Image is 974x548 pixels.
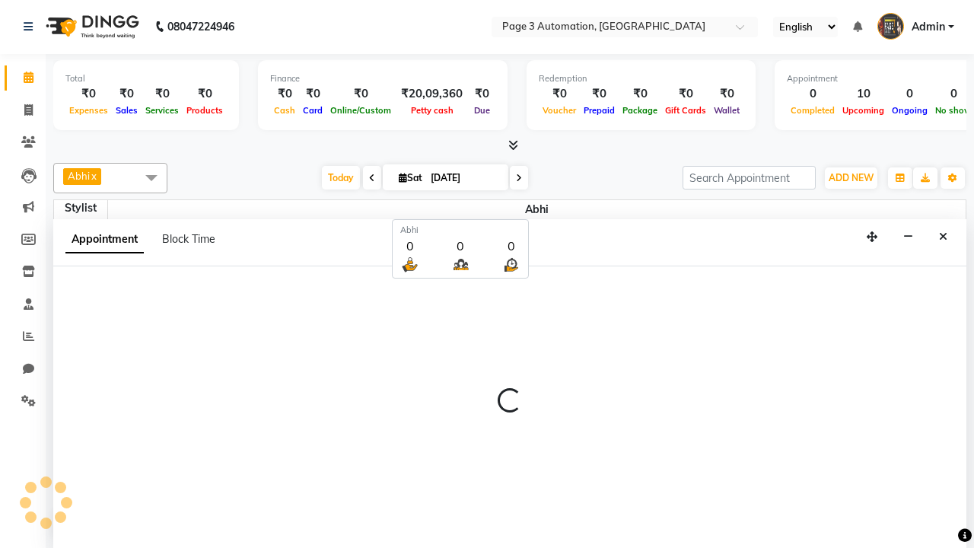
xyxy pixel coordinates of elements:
div: ₹0 [710,85,743,103]
span: Prepaid [580,105,619,116]
span: Petty cash [407,105,457,116]
div: ₹20,09,360 [395,85,469,103]
span: Today [322,166,360,190]
button: ADD NEW [825,167,877,189]
img: Admin [877,13,904,40]
img: serve.png [400,255,419,274]
span: Online/Custom [326,105,395,116]
span: Card [299,105,326,116]
div: ₹0 [580,85,619,103]
span: Expenses [65,105,112,116]
span: Services [142,105,183,116]
span: Appointment [65,226,144,253]
div: 0 [400,237,419,255]
span: Sales [112,105,142,116]
div: 0 [787,85,839,103]
div: ₹0 [539,85,580,103]
div: Stylist [54,200,107,216]
div: Finance [270,72,495,85]
span: ADD NEW [829,172,874,183]
div: ₹0 [299,85,326,103]
div: Abhi [400,224,520,237]
span: Ongoing [888,105,931,116]
div: ₹0 [661,85,710,103]
div: 0 [888,85,931,103]
div: 0 [501,237,520,255]
div: 10 [839,85,888,103]
span: Admin [912,19,945,35]
span: Completed [787,105,839,116]
div: Total [65,72,227,85]
span: Abhi [108,200,966,219]
span: Wallet [710,105,743,116]
span: Gift Cards [661,105,710,116]
div: 0 [451,237,470,255]
span: Sat [395,172,426,183]
img: logo [39,5,143,48]
button: Close [932,225,954,249]
a: x [90,170,97,182]
b: 08047224946 [167,5,234,48]
input: Search Appointment [683,166,816,190]
span: Voucher [539,105,580,116]
div: ₹0 [619,85,661,103]
input: 2025-10-04 [426,167,502,190]
div: ₹0 [65,85,112,103]
span: Package [619,105,661,116]
span: Block Time [162,232,215,246]
span: Products [183,105,227,116]
span: Upcoming [839,105,888,116]
div: ₹0 [469,85,495,103]
span: Abhi [68,170,90,182]
span: Cash [270,105,299,116]
div: ₹0 [270,85,299,103]
div: ₹0 [112,85,142,103]
div: ₹0 [142,85,183,103]
div: ₹0 [326,85,395,103]
div: ₹0 [183,85,227,103]
img: wait_time.png [501,255,520,274]
img: queue.png [451,255,470,274]
span: Due [470,105,494,116]
div: Redemption [539,72,743,85]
